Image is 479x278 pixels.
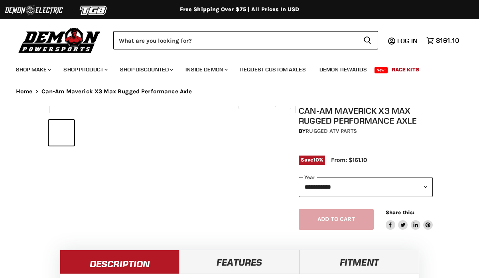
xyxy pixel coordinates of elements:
a: $161.10 [422,35,463,46]
button: Can-Am Maverick X3 Max Rugged Performance Axle thumbnail [161,120,186,146]
ul: Main menu [10,58,457,78]
button: Search [357,31,378,49]
span: Share this: [386,209,414,215]
aside: Share this: [386,209,433,230]
a: Race Kits [386,61,425,78]
img: TGB Logo 2 [64,3,124,18]
button: Can-Am Maverick X3 Max Rugged Performance Axle thumbnail [49,120,74,146]
span: Log in [397,37,418,45]
a: Home [16,88,33,95]
a: Shop Make [10,61,56,78]
span: 10 [313,157,319,163]
span: Click to expand [242,101,287,106]
input: Search [113,31,357,49]
button: Can-Am Maverick X3 Max Rugged Performance Axle thumbnail [104,120,130,146]
a: Fitment [300,250,419,274]
img: Demon Powersports [16,26,103,54]
h1: Can-Am Maverick X3 Max Rugged Performance Axle [299,106,433,126]
select: year [299,177,433,197]
a: Inside Demon [179,61,233,78]
span: From: $161.10 [331,156,367,164]
span: New! [375,67,388,73]
a: Request Custom Axles [234,61,312,78]
button: Can-Am Maverick X3 Max Rugged Performance Axle thumbnail [77,120,102,146]
a: Log in [394,37,422,44]
form: Product [113,31,378,49]
a: Shop Discounted [114,61,178,78]
button: Can-Am Maverick X3 Max Rugged Performance Axle thumbnail [189,120,214,146]
a: Shop Product [57,61,112,78]
a: Rugged ATV Parts [306,128,357,134]
span: Can-Am Maverick X3 Max Rugged Performance Axle [41,88,192,95]
button: Can-Am Maverick X3 Max Rugged Performance Axle thumbnail [133,120,158,146]
span: Save % [299,156,325,164]
img: Demon Electric Logo 2 [4,3,64,18]
a: Features [179,250,299,274]
div: by [299,127,433,136]
a: Demon Rewards [313,61,373,78]
a: Description [60,250,179,274]
span: $161.10 [436,37,459,44]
